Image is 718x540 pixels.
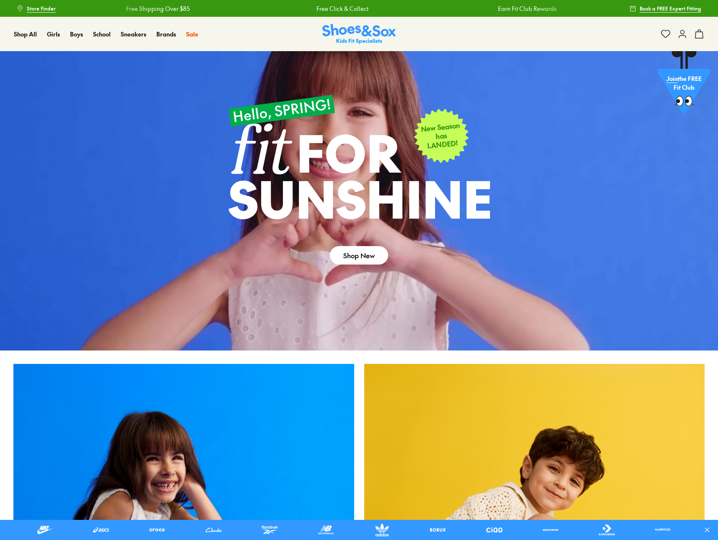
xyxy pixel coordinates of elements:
a: Sneakers [121,30,146,39]
a: Free Shipping Over $85 [126,4,190,13]
a: Store Finder [17,1,56,16]
span: Brands [156,30,176,38]
a: School [93,30,111,39]
img: SNS_Logo_Responsive.svg [322,24,396,44]
a: Free Click & Collect [316,4,368,13]
a: Book a FREE Expert Fitting [630,1,701,16]
span: School [93,30,111,38]
a: Boys [70,30,83,39]
span: Boys [70,30,83,38]
span: Sneakers [121,30,146,38]
a: Brands [156,30,176,39]
span: Girls [47,30,60,38]
p: the FREE Fit Club [657,67,711,99]
a: Sale [186,30,198,39]
span: Sale [186,30,198,38]
a: Shoes & Sox [322,24,396,44]
a: Shop All [14,30,37,39]
span: Store Finder [27,5,56,12]
span: Shop All [14,30,37,38]
a: Girls [47,30,60,39]
a: Jointhe FREE Fit Club [657,51,711,118]
span: Book a FREE Expert Fitting [640,5,701,12]
span: Join [666,74,678,83]
a: Earn Fit Club Rewards [498,4,557,13]
a: Shop New [330,246,388,265]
